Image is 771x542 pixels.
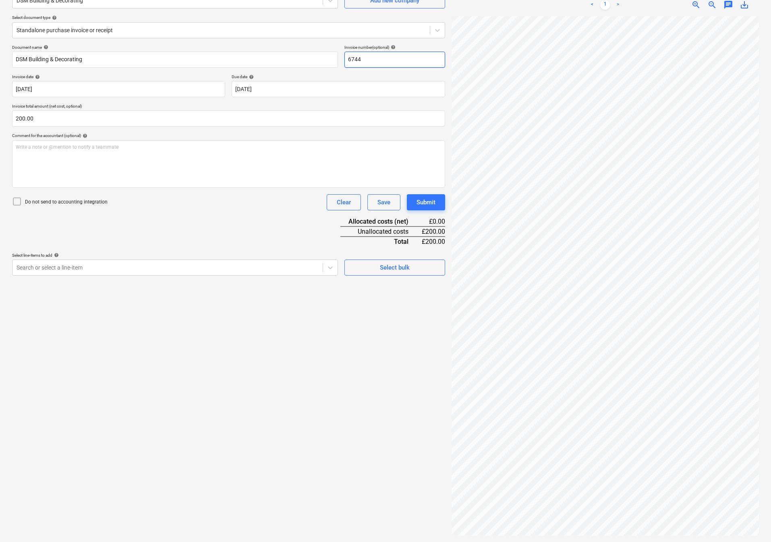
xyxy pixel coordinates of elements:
span: help [81,133,87,138]
span: help [50,15,57,20]
span: help [52,253,59,258]
div: Document name [12,45,338,50]
input: Invoice number [344,52,445,68]
input: Due date not specified [232,81,445,97]
div: Invoice number (optional) [344,45,445,50]
input: Invoice date not specified [12,81,225,97]
span: help [33,75,40,79]
div: Select document type [12,15,445,20]
p: Do not send to accounting integration [25,199,108,206]
div: Clear [337,197,351,208]
input: Document name [12,52,338,68]
div: £0.00 [421,217,445,226]
div: Total [340,237,421,246]
div: Save [377,197,390,208]
span: help [247,75,254,79]
div: Select bulk [380,262,410,273]
div: Comment for the accountant (optional) [12,133,445,138]
button: Save [367,194,400,210]
div: Due date [232,74,445,79]
p: Invoice total amount (net cost, optional) [12,104,445,110]
button: Clear [327,194,361,210]
span: help [389,45,396,50]
div: Unallocated costs [340,226,421,237]
div: Submit [417,197,435,208]
span: help [42,45,48,50]
div: Allocated costs (net) [340,217,421,226]
div: Select line-items to add [12,253,338,258]
button: Select bulk [344,260,445,276]
div: Invoice date [12,74,225,79]
div: £200.00 [421,226,445,237]
input: Invoice total amount (net cost, optional) [12,110,445,127]
iframe: Chat Widget [731,503,771,542]
button: Submit [407,194,445,210]
div: £200.00 [421,237,445,246]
